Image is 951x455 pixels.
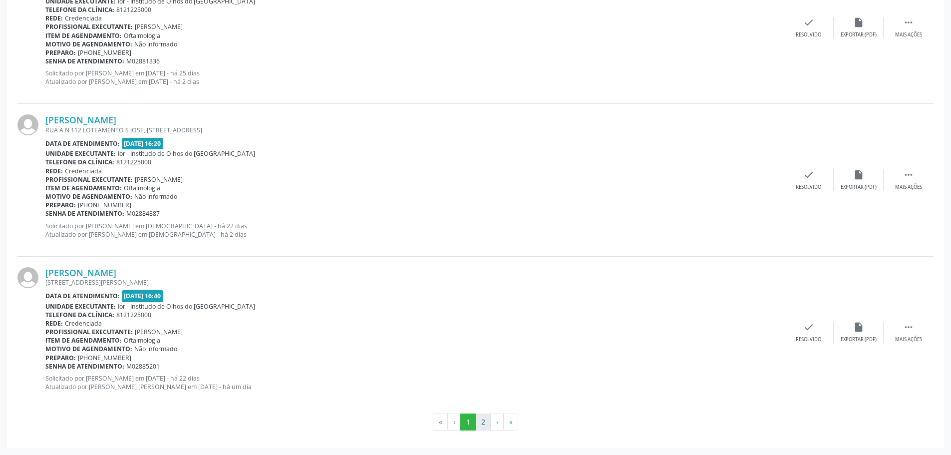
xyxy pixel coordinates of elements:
div: Mais ações [895,31,922,38]
div: Resolvido [796,184,821,191]
b: Rede: [45,167,63,175]
b: Item de agendamento: [45,31,122,40]
b: Senha de atendimento: [45,57,124,65]
span: Credenciada [65,319,102,328]
div: [STREET_ADDRESS][PERSON_NAME] [45,278,784,287]
span: Não informado [134,192,177,201]
div: Exportar (PDF) [841,31,877,38]
span: Não informado [134,40,177,48]
i: check [803,322,814,333]
b: Profissional executante: [45,175,133,184]
i: insert_drive_file [853,169,864,180]
b: Item de agendamento: [45,184,122,192]
b: Motivo de agendamento: [45,40,132,48]
b: Profissional executante: [45,22,133,31]
span: Credenciada [65,167,102,175]
button: Go to page 1 [460,414,476,431]
i: check [803,169,814,180]
b: Rede: [45,319,63,328]
b: Item de agendamento: [45,336,122,345]
i: insert_drive_file [853,17,864,28]
span: [PERSON_NAME] [135,328,183,336]
button: Go to next page [490,414,504,431]
b: Unidade executante: [45,302,116,311]
span: [PERSON_NAME] [135,22,183,31]
b: Rede: [45,14,63,22]
b: Telefone da clínica: [45,5,114,14]
b: Motivo de agendamento: [45,345,132,353]
p: Solicitado por [PERSON_NAME] em [DEMOGRAPHIC_DATA] - há 22 dias Atualizado por [PERSON_NAME] em [... [45,222,784,239]
i: insert_drive_file [853,322,864,333]
b: Unidade executante: [45,149,116,158]
b: Preparo: [45,354,76,362]
div: Resolvido [796,336,821,343]
span: Não informado [134,345,177,353]
b: Preparo: [45,48,76,57]
b: Senha de atendimento: [45,362,124,371]
b: Data de atendimento: [45,292,120,300]
span: [PHONE_NUMBER] [78,354,131,362]
span: [PHONE_NUMBER] [78,48,131,57]
span: [PERSON_NAME] [135,175,183,184]
b: Telefone da clínica: [45,311,114,319]
span: [DATE] 16:20 [122,138,164,149]
div: Exportar (PDF) [841,184,877,191]
span: Oftalmologia [124,31,160,40]
div: Mais ações [895,336,922,343]
span: Ior - Institudo de Olhos do [GEOGRAPHIC_DATA] [118,149,255,158]
div: Exportar (PDF) [841,336,877,343]
div: Resolvido [796,31,821,38]
span: M02881336 [126,57,160,65]
span: [DATE] 16:40 [122,290,164,302]
span: 8121225000 [116,311,151,319]
span: 8121225000 [116,5,151,14]
span: 8121225000 [116,158,151,166]
img: img [17,114,38,135]
b: Data de atendimento: [45,139,120,148]
span: Oftalmologia [124,336,160,345]
b: Senha de atendimento: [45,209,124,218]
p: Solicitado por [PERSON_NAME] em [DATE] - há 22 dias Atualizado por [PERSON_NAME] [PERSON_NAME] em... [45,374,784,391]
i: check [803,17,814,28]
span: Credenciada [65,14,102,22]
p: Solicitado por [PERSON_NAME] em [DATE] - há 25 dias Atualizado por [PERSON_NAME] em [DATE] - há 2... [45,69,784,86]
span: [PHONE_NUMBER] [78,201,131,209]
b: Profissional executante: [45,328,133,336]
b: Preparo: [45,201,76,209]
b: Telefone da clínica: [45,158,114,166]
div: Mais ações [895,184,922,191]
a: [PERSON_NAME] [45,267,116,278]
img: img [17,267,38,288]
ul: Pagination [17,414,934,431]
span: M02884887 [126,209,160,218]
i:  [903,169,914,180]
a: [PERSON_NAME] [45,114,116,125]
div: RUA A N 112 LOTEAMENTO S JOSE, [STREET_ADDRESS] [45,126,784,134]
i:  [903,17,914,28]
b: Motivo de agendamento: [45,192,132,201]
button: Go to last page [503,414,518,431]
span: Oftalmologia [124,184,160,192]
span: M02885201 [126,362,160,371]
span: Ior - Institudo de Olhos do [GEOGRAPHIC_DATA] [118,302,255,311]
button: Go to page 2 [475,414,491,431]
i:  [903,322,914,333]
